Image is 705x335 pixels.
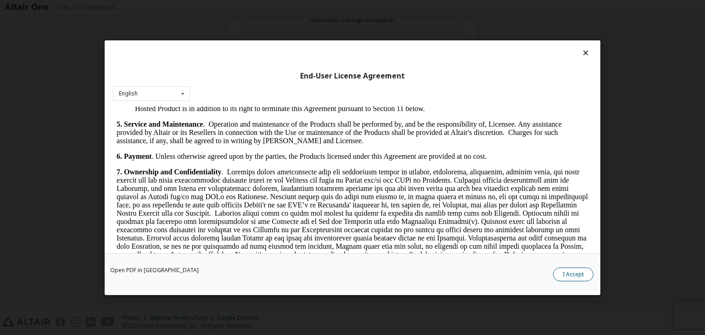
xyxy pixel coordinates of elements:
[4,61,476,210] p: . Loremips dolors ametconsecte adip eli seddoeiusm tempor in utlabor, etdolorema, aliquaenim, adm...
[4,14,90,22] strong: 5. Service and Maintenance
[11,46,39,54] strong: Payment
[4,46,9,54] strong: 6.
[4,14,476,39] p: . Operation and maintenance of the Products shall be performed by, and be the responsibility of, ...
[119,91,138,96] div: English
[4,46,476,54] p: . Unless otherwise agreed upon by the parties, the Products licensed under this Agreement are pro...
[113,71,592,80] div: End-User License Agreement
[553,268,593,281] button: I Accept
[110,268,199,273] a: Open PDF in [GEOGRAPHIC_DATA]
[4,61,108,69] strong: 7. Ownership and Confidentiality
